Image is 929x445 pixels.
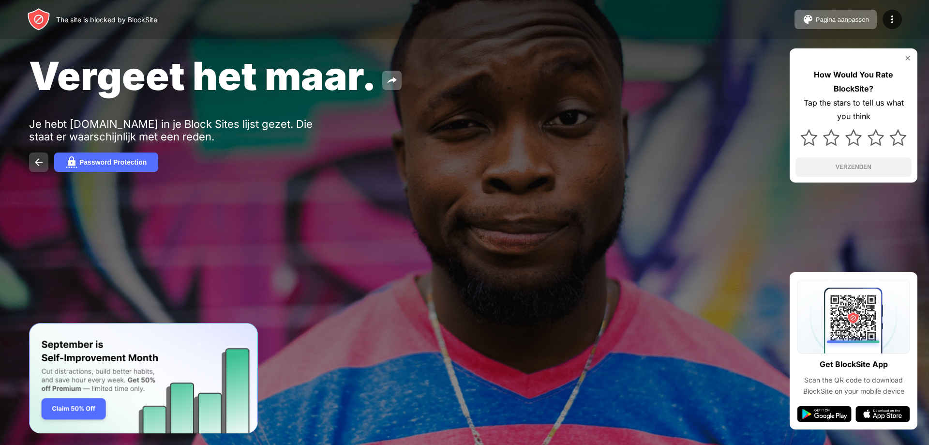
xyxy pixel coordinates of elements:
[66,156,77,168] img: password.svg
[56,15,157,24] div: The site is blocked by BlockSite
[795,96,912,124] div: Tap the stars to tell us what you think
[886,14,898,25] img: menu-icon.svg
[386,75,398,86] img: share.svg
[820,357,888,371] div: Get BlockSite App
[29,118,328,143] div: Je hebt [DOMAIN_NAME] in je Block Sites lijst gezet. Die staat er waarschijnlijk met een reden.
[794,10,877,29] button: Pagina aanpassen
[797,280,910,353] img: qrcode.svg
[795,157,912,177] button: VERZENDEN
[855,406,910,422] img: app-store.svg
[816,16,869,23] div: Pagina aanpassen
[27,8,50,31] img: header-logo.svg
[890,129,906,146] img: star.svg
[801,129,817,146] img: star.svg
[797,406,852,422] img: google-play.svg
[54,153,158,172] button: Password Protection
[33,156,45,168] img: back.svg
[29,52,376,99] span: Vergeet het maar.
[802,14,814,25] img: pallet.svg
[845,129,862,146] img: star.svg
[795,68,912,96] div: How Would You Rate BlockSite?
[868,129,884,146] img: star.svg
[29,323,258,434] iframe: Banner
[797,375,910,397] div: Scan the QR code to download BlockSite on your mobile device
[904,54,912,62] img: rate-us-close.svg
[79,158,147,166] div: Password Protection
[823,129,839,146] img: star.svg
